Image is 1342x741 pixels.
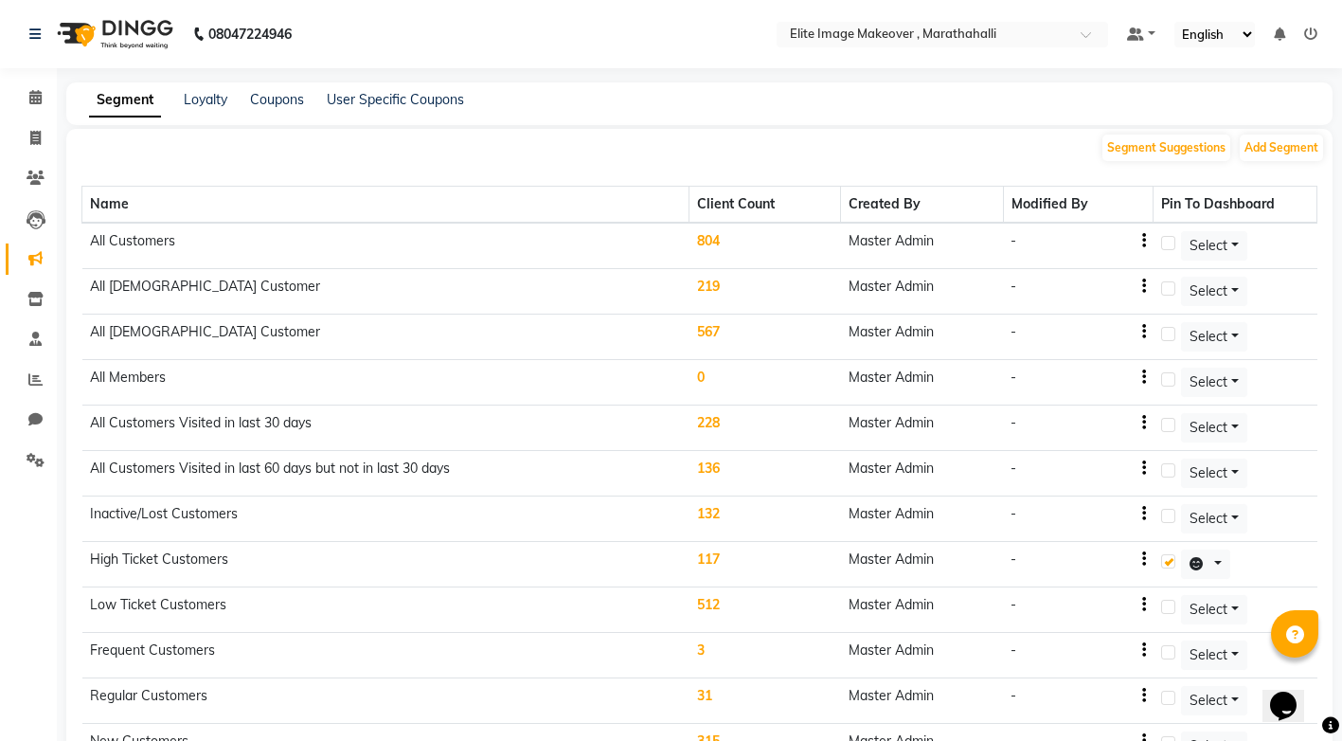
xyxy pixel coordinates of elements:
td: All [DEMOGRAPHIC_DATA] Customer [82,269,689,315]
th: Name [82,187,689,224]
td: 3 [689,633,841,678]
td: Master Admin [841,315,1004,360]
td: High Ticket Customers [82,542,689,587]
span: Select [1190,464,1227,481]
span: Select [1190,237,1227,254]
th: Modified By [1003,187,1154,224]
td: Master Admin [841,587,1004,633]
a: Loyalty [184,91,227,108]
td: Frequent Customers [82,633,689,678]
div: - [1011,413,1016,433]
button: Segment Suggestions [1102,135,1230,161]
button: Select [1181,459,1247,488]
td: 804 [689,223,841,269]
td: 31 [689,678,841,724]
div: - [1011,322,1016,342]
a: Segment [89,83,161,117]
td: Master Admin [841,223,1004,269]
td: Master Admin [841,678,1004,724]
span: Select [1190,328,1227,345]
span: Select [1190,419,1227,436]
td: Master Admin [841,633,1004,678]
div: - [1011,277,1016,297]
th: Created By [841,187,1004,224]
td: 136 [689,451,841,497]
span: Select [1190,692,1227,709]
div: - [1011,595,1016,615]
td: 567 [689,315,841,360]
button: Select [1181,277,1247,306]
td: Master Admin [841,451,1004,497]
span: Select [1190,646,1227,663]
td: Regular Customers [82,678,689,724]
button: Select [1181,368,1247,397]
img: logo [48,8,178,61]
td: All Customers Visited in last 30 days [82,406,689,451]
a: User Specific Coupons [327,91,464,108]
button: Select [1181,686,1247,715]
button: Select [1181,641,1247,670]
td: 512 [689,587,841,633]
div: - [1011,231,1016,251]
td: Master Admin [841,406,1004,451]
td: All Customers Visited in last 60 days but not in last 30 days [82,451,689,497]
span: Select [1190,282,1227,299]
b: 08047224946 [208,8,292,61]
td: All Customers [82,223,689,269]
td: All Members [82,360,689,406]
th: Client Count [689,187,841,224]
td: 0 [689,360,841,406]
td: Master Admin [841,542,1004,587]
button: Select [1181,595,1247,624]
td: 132 [689,497,841,542]
td: 117 [689,542,841,587]
div: - [1011,504,1016,524]
div: - [1011,459,1016,479]
td: All [DEMOGRAPHIC_DATA] Customer [82,315,689,360]
button: Select [1181,413,1247,443]
td: Low Ticket Customers [82,587,689,633]
div: - [1011,641,1016,660]
th: Pin To Dashboard [1154,187,1317,224]
iframe: chat widget [1262,665,1323,722]
td: 219 [689,269,841,315]
button: Select [1181,504,1247,533]
a: Coupons [250,91,304,108]
td: Master Admin [841,497,1004,542]
div: - [1011,368,1016,388]
button: Select [1181,231,1247,261]
div: - [1011,550,1016,569]
td: 228 [689,406,841,451]
span: Select [1190,373,1227,390]
div: - [1011,686,1016,706]
td: Inactive/Lost Customers [82,497,689,542]
span: Select [1190,510,1227,527]
button: Add Segment [1240,135,1323,161]
td: Master Admin [841,360,1004,406]
button: Select [1181,322,1247,352]
span: Select [1190,601,1227,618]
td: Master Admin [841,269,1004,315]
